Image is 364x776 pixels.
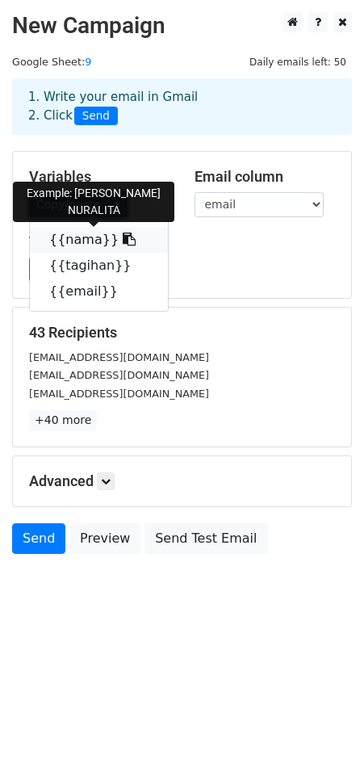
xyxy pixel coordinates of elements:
h5: 43 Recipients [29,324,335,342]
a: Send Test Email [144,523,267,554]
small: Google Sheet: [12,56,91,68]
a: {{tagihan}} [30,253,168,279]
a: Send [12,523,65,554]
h5: Variables [29,168,170,186]
a: 9 [85,56,91,68]
div: Example: [PERSON_NAME] NURALITA [13,182,174,222]
a: Preview [69,523,140,554]
small: [EMAIL_ADDRESS][DOMAIN_NAME] [29,351,209,363]
h2: New Campaign [12,12,352,40]
iframe: Chat Widget [283,698,364,776]
a: Daily emails left: 50 [244,56,352,68]
small: [EMAIL_ADDRESS][DOMAIN_NAME] [29,388,209,400]
h5: Advanced [29,472,335,490]
small: [EMAIL_ADDRESS][DOMAIN_NAME] [29,369,209,381]
span: Send [74,107,118,126]
div: 1. Write your email in Gmail 2. Click [16,88,348,125]
a: {{nama}} [30,227,168,253]
h5: Email column [195,168,336,186]
a: +40 more [29,410,97,430]
span: Daily emails left: 50 [244,53,352,71]
a: {{email}} [30,279,168,304]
